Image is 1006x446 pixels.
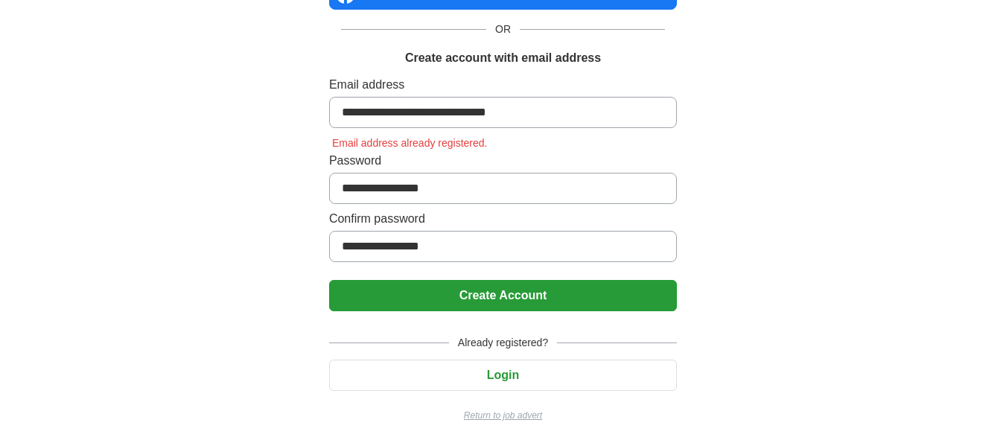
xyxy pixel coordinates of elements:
[329,137,491,149] span: Email address already registered.
[329,369,677,381] a: Login
[329,409,677,422] a: Return to job advert
[329,360,677,391] button: Login
[329,152,677,170] label: Password
[329,280,677,311] button: Create Account
[329,76,677,94] label: Email address
[449,335,557,351] span: Already registered?
[405,49,601,67] h1: Create account with email address
[486,22,520,37] span: OR
[329,210,677,228] label: Confirm password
